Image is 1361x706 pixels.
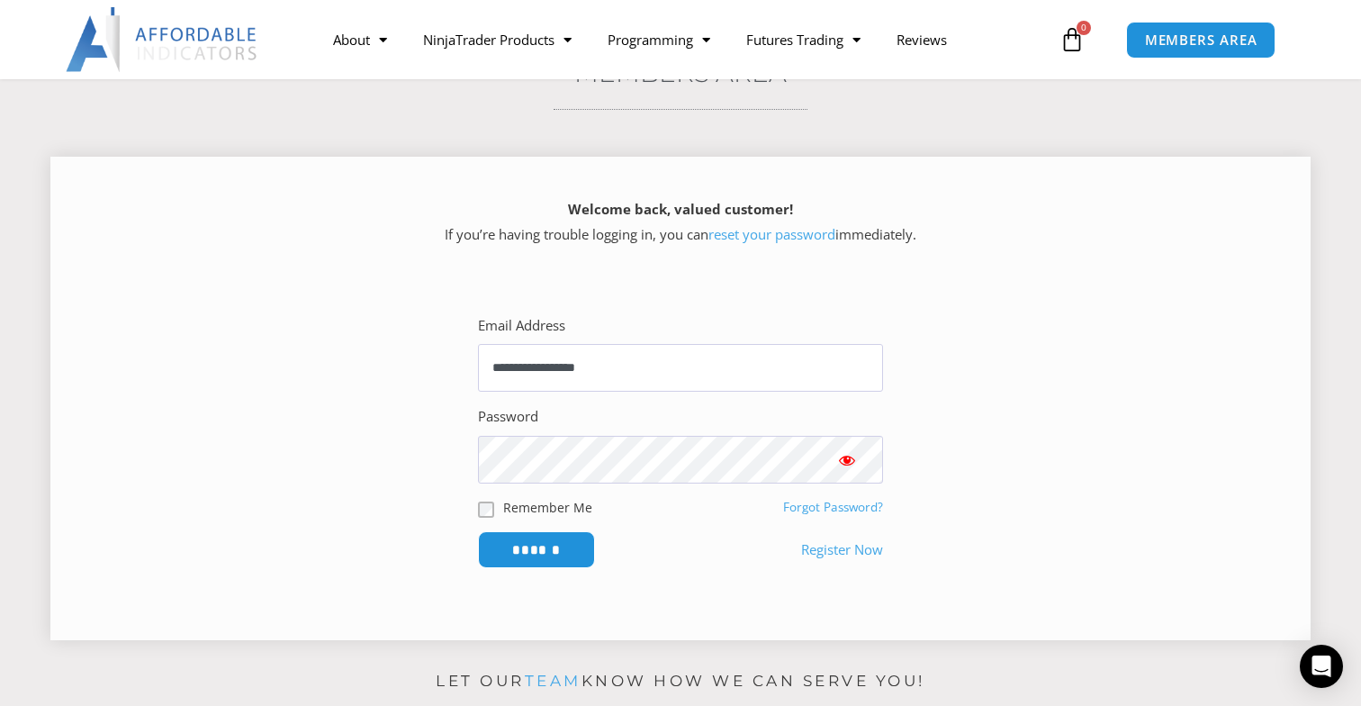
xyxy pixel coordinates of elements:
[811,436,883,484] button: Show password
[879,19,965,60] a: Reviews
[783,499,883,515] a: Forgot Password?
[1126,22,1276,59] a: MEMBERS AREA
[801,538,883,563] a: Register Now
[1077,21,1091,35] span: 0
[1145,33,1257,47] span: MEMBERS AREA
[478,313,565,339] label: Email Address
[728,19,879,60] a: Futures Trading
[568,200,793,218] strong: Welcome back, valued customer!
[478,404,538,430] label: Password
[1300,645,1343,688] div: Open Intercom Messenger
[315,19,1055,60] nav: Menu
[82,197,1279,248] p: If you’re having trouble logging in, you can immediately.
[315,19,405,60] a: About
[590,19,728,60] a: Programming
[1032,14,1112,66] a: 0
[503,498,592,517] label: Remember Me
[50,667,1311,696] p: Let our know how we can serve you!
[66,7,259,72] img: LogoAI | Affordable Indicators – NinjaTrader
[708,225,835,243] a: reset your password
[525,672,581,690] a: team
[405,19,590,60] a: NinjaTrader Products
